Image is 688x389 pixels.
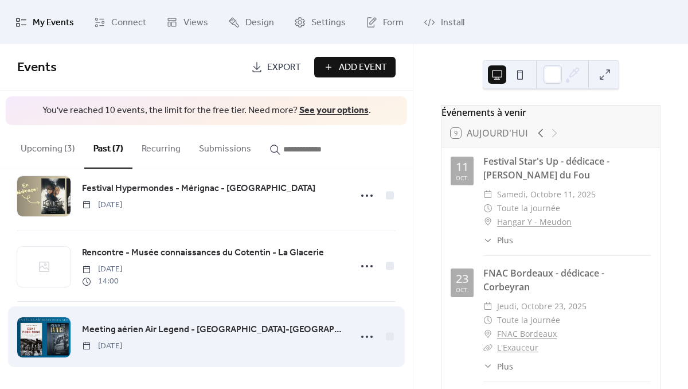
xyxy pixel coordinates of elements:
a: Hangar Y - Meudon [497,215,572,229]
span: Connect [111,14,146,32]
span: My Events [33,14,74,32]
a: Install [415,5,473,40]
a: Connect [85,5,155,40]
a: Settings [286,5,354,40]
span: jeudi, octobre 23, 2025 [497,299,587,313]
span: Views [183,14,208,32]
div: ​ [483,327,492,341]
div: Festival Star's Up - dédicace - [PERSON_NAME] du Fou [483,154,651,182]
div: ​ [483,360,492,372]
a: Design [220,5,283,40]
button: Past (7) [84,125,132,169]
div: oct. [456,175,469,181]
a: L'Exauceur [497,342,538,353]
span: Design [245,14,274,32]
span: Meeting aérien Air Legend - [GEOGRAPHIC_DATA]-[GEOGRAPHIC_DATA] [82,323,344,337]
a: FNAC Bordeaux [497,327,557,341]
span: [DATE] [82,199,122,211]
div: 11 [456,161,468,173]
div: ​ [483,201,492,215]
span: Rencontre - Musée connaissances du Cotentin - La Glacerie [82,246,324,260]
div: ​ [483,341,492,355]
div: Événements à venir [441,106,660,119]
span: samedi, octobre 11, 2025 [497,188,596,201]
button: ​Plus [483,234,513,246]
span: Plus [497,234,513,246]
span: Plus [497,360,513,372]
button: ​Plus [483,360,513,372]
div: ​ [483,215,492,229]
a: See your options [299,102,369,119]
span: Install [441,14,464,32]
a: Meeting aérien Air Legend - [GEOGRAPHIC_DATA]-[GEOGRAPHIC_DATA] [82,322,344,337]
div: ​ [483,188,492,201]
span: Events [17,55,57,80]
span: You've reached 10 events, the limit for the free tier. Need more? . [17,104,396,117]
span: [DATE] [82,340,122,352]
a: Festival Hypermondes - Mérignac - [GEOGRAPHIC_DATA] [82,181,315,196]
div: ​ [483,313,492,327]
div: oct. [456,287,469,293]
button: Submissions [190,125,260,168]
a: Form [357,5,412,40]
a: FNAC Bordeaux - dédicace - Corbeyran [483,267,604,293]
div: ​ [483,299,492,313]
div: ​ [483,234,492,246]
span: Settings [311,14,346,32]
span: 14:00 [82,275,122,287]
span: Toute la journée [497,201,560,215]
a: Views [158,5,217,40]
a: Export [243,57,310,77]
button: Upcoming (3) [11,125,84,168]
button: Recurring [132,125,190,168]
span: [DATE] [82,263,122,275]
a: My Events [7,5,83,40]
span: Festival Hypermondes - Mérignac - [GEOGRAPHIC_DATA] [82,182,315,196]
span: Form [383,14,404,32]
div: 23 [456,273,468,285]
span: Export [267,61,301,75]
a: Rencontre - Musée connaissances du Cotentin - La Glacerie [82,246,324,260]
span: Toute la journée [497,313,560,327]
